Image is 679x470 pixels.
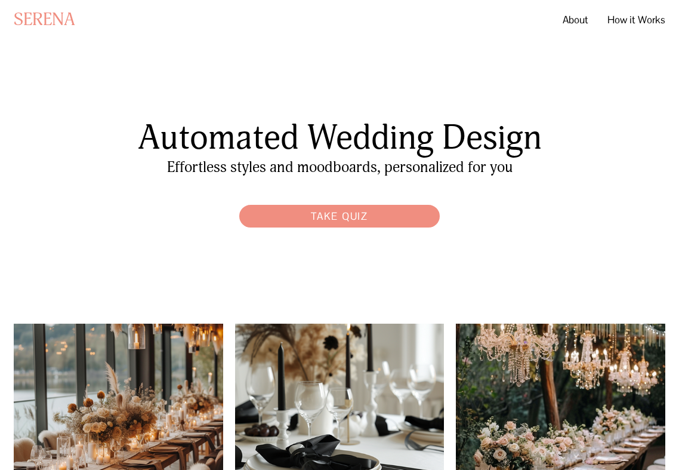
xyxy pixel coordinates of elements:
[563,9,588,30] a: About
[138,116,542,159] span: Automated Wedding Design
[14,9,75,30] a: SERENA
[167,158,513,177] span: Effortless styles and moodboards, personalized for you
[233,199,446,234] a: Take Quiz
[607,9,665,30] a: How it Works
